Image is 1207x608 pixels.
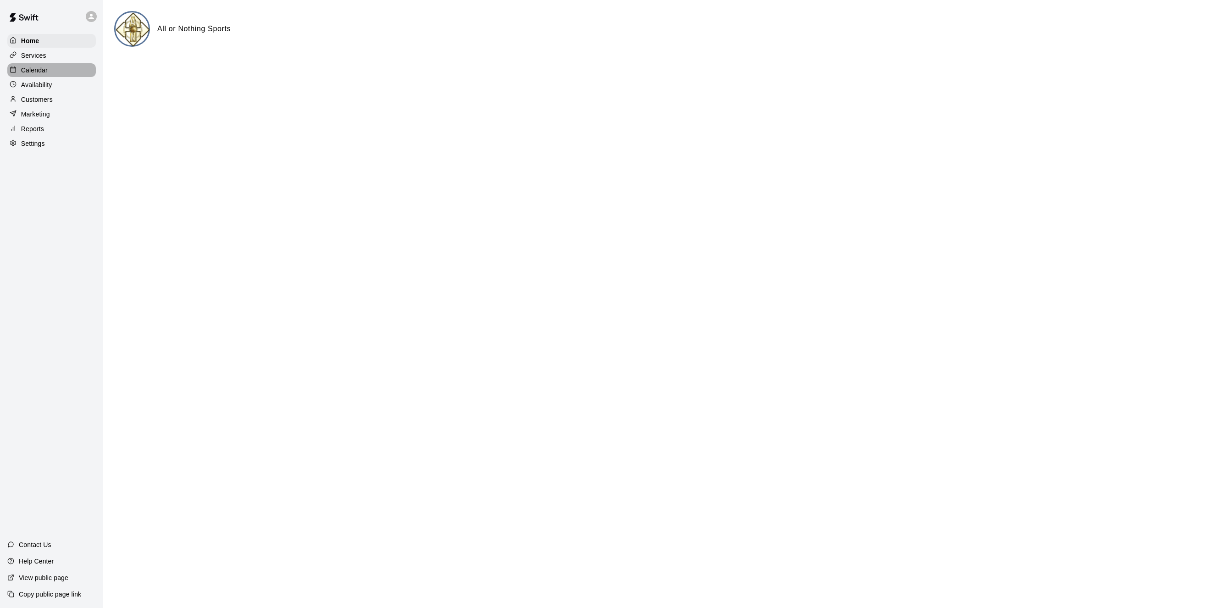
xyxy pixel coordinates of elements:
p: Copy public page link [19,590,81,599]
p: Marketing [21,110,50,119]
a: Services [7,49,96,62]
a: Availability [7,78,96,92]
p: Customers [21,95,53,104]
img: All or Nothing Sports logo [116,12,150,47]
p: Settings [21,139,45,148]
p: Calendar [21,66,48,75]
p: Reports [21,124,44,133]
p: View public page [19,573,68,582]
p: Contact Us [19,540,51,549]
a: Customers [7,93,96,106]
a: Calendar [7,63,96,77]
p: Help Center [19,557,54,566]
p: Services [21,51,46,60]
a: Home [7,34,96,48]
p: Home [21,36,39,45]
h6: All or Nothing Sports [157,23,231,35]
a: Settings [7,137,96,150]
a: Reports [7,122,96,136]
a: Marketing [7,107,96,121]
p: Availability [21,80,52,89]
